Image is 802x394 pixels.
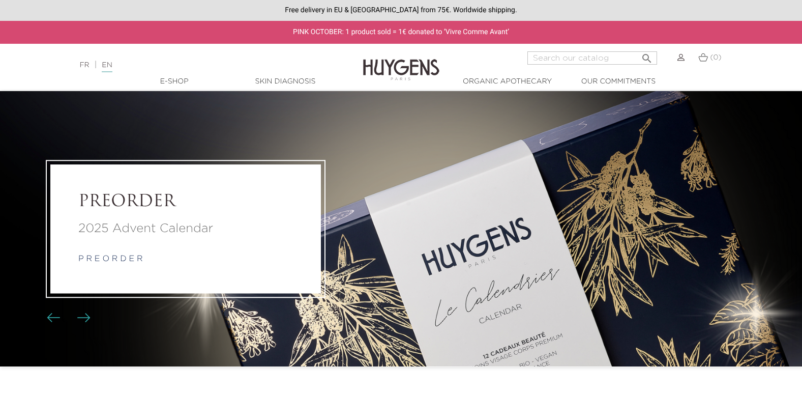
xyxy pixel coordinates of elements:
a: 2025 Advent Calendar [78,220,293,238]
div: Carousel buttons [51,311,84,326]
a: EN [102,62,112,72]
a: Our commitments [568,76,669,87]
a: Skin Diagnosis [234,76,336,87]
div: | [74,59,326,71]
img: Huygens [363,43,439,82]
input: Search [527,51,657,65]
i:  [641,49,653,62]
button:  [638,48,656,62]
a: FR [79,62,89,69]
span: (0) [710,54,722,61]
a: PREORDER [78,192,293,212]
a: p r e o r d e r [78,256,143,264]
a: Organic Apothecary [457,76,558,87]
a: E-Shop [124,76,225,87]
